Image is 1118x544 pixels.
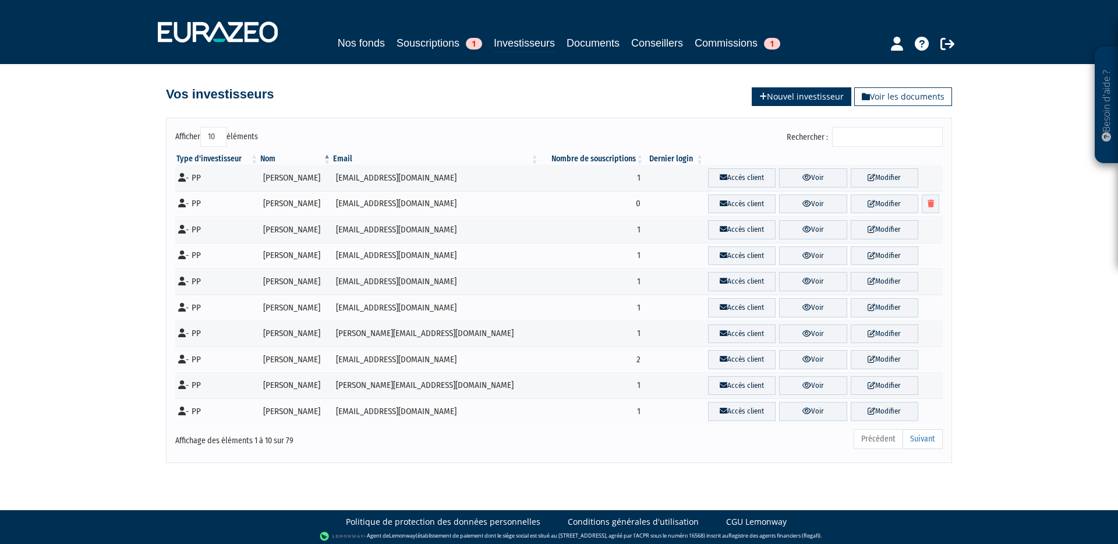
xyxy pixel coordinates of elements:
a: Modifier [851,272,918,291]
td: [EMAIL_ADDRESS][DOMAIN_NAME] [332,165,539,191]
td: [PERSON_NAME][EMAIL_ADDRESS][DOMAIN_NAME] [332,321,539,347]
td: - PP [175,217,259,243]
a: Conseillers [631,35,683,51]
td: [PERSON_NAME] [259,321,332,347]
td: - PP [175,165,259,191]
td: 1 [539,321,645,347]
td: 1 [539,217,645,243]
a: Voir [779,376,847,395]
td: [EMAIL_ADDRESS][DOMAIN_NAME] [332,243,539,269]
a: Politique de protection des données personnelles [346,516,540,528]
a: Accès client [708,195,776,214]
td: [PERSON_NAME][EMAIL_ADDRESS][DOMAIN_NAME] [332,373,539,399]
a: Souscriptions1 [397,35,482,51]
td: [EMAIL_ADDRESS][DOMAIN_NAME] [332,191,539,217]
p: Besoin d'aide ? [1100,53,1113,158]
a: Voir les documents [854,87,952,106]
td: - PP [175,269,259,295]
h4: Vos investisseurs [166,87,274,101]
a: Registre des agents financiers (Regafi) [728,532,820,539]
td: [EMAIL_ADDRESS][DOMAIN_NAME] [332,347,539,373]
td: - PP [175,243,259,269]
th: Nombre de souscriptions : activer pour trier la colonne par ordre croissant [539,153,645,165]
a: Investisseurs [494,35,555,53]
td: 1 [539,398,645,425]
a: Nos fonds [338,35,385,51]
th: &nbsp; [705,153,943,165]
a: Supprimer [922,195,939,214]
td: [EMAIL_ADDRESS][DOMAIN_NAME] [332,217,539,243]
input: Rechercher : [832,127,943,147]
td: 0 [539,191,645,217]
a: Accès client [708,220,776,239]
a: Modifier [851,376,918,395]
td: - PP [175,321,259,347]
td: [EMAIL_ADDRESS][DOMAIN_NAME] [332,269,539,295]
span: 1 [764,38,780,50]
a: Modifier [851,402,918,421]
td: [PERSON_NAME] [259,295,332,321]
a: Accès client [708,246,776,266]
img: logo-lemonway.png [320,531,365,542]
td: - PP [175,191,259,217]
a: Documents [567,35,620,51]
td: 1 [539,295,645,321]
td: [EMAIL_ADDRESS][DOMAIN_NAME] [332,398,539,425]
td: [PERSON_NAME] [259,191,332,217]
a: Accès client [708,324,776,344]
a: Voir [779,168,847,188]
a: Voir [779,272,847,291]
a: Modifier [851,324,918,344]
td: [PERSON_NAME] [259,165,332,191]
a: Voir [779,195,847,214]
td: 2 [539,347,645,373]
td: [PERSON_NAME] [259,217,332,243]
td: - PP [175,398,259,425]
td: [PERSON_NAME] [259,243,332,269]
a: Voir [779,324,847,344]
td: [PERSON_NAME] [259,398,332,425]
label: Afficher éléments [175,127,258,147]
a: Accès client [708,298,776,317]
th: Nom : activer pour trier la colonne par ordre d&eacute;croissant [259,153,332,165]
td: - PP [175,295,259,321]
a: Commissions1 [695,35,780,51]
label: Rechercher : [787,127,943,147]
a: Conditions générales d'utilisation [568,516,699,528]
a: Modifier [851,246,918,266]
a: Voir [779,298,847,317]
a: Accès client [708,272,776,291]
a: Modifier [851,168,918,188]
a: CGU Lemonway [726,516,787,528]
a: Accès client [708,402,776,421]
td: 1 [539,269,645,295]
th: Type d'investisseur : activer pour trier la colonne par ordre croissant [175,153,259,165]
a: Voir [779,220,847,239]
a: Nouvel investisseur [752,87,851,106]
a: Accès client [708,376,776,395]
td: 1 [539,373,645,399]
div: - Agent de (établissement de paiement dont le siège social est situé au [STREET_ADDRESS], agréé p... [12,531,1106,542]
th: Dernier login : activer pour trier la colonne par ordre croissant [645,153,705,165]
a: Modifier [851,298,918,317]
td: - PP [175,347,259,373]
a: Accès client [708,350,776,369]
a: Voir [779,350,847,369]
a: Voir [779,402,847,421]
td: 1 [539,243,645,269]
td: [PERSON_NAME] [259,373,332,399]
td: [EMAIL_ADDRESS][DOMAIN_NAME] [332,295,539,321]
a: Suivant [903,429,943,449]
a: Modifier [851,220,918,239]
a: Modifier [851,350,918,369]
div: Affichage des éléments 1 à 10 sur 79 [175,428,485,447]
a: Lemonway [389,532,416,539]
a: Modifier [851,195,918,214]
a: Voir [779,246,847,266]
select: Afficheréléments [200,127,227,147]
td: 1 [539,165,645,191]
span: 1 [466,38,482,50]
td: [PERSON_NAME] [259,269,332,295]
a: Accès client [708,168,776,188]
th: Email : activer pour trier la colonne par ordre croissant [332,153,539,165]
